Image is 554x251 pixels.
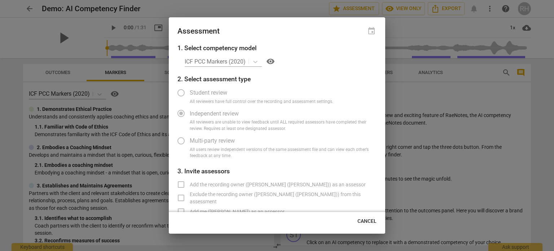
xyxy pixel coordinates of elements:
div: Assessment type [177,84,377,159]
span: All reviewers are unable to view feedback until ALL required assessors have completed their revie... [190,119,371,132]
span: Exclude the recording owner ([PERSON_NAME] ([PERSON_NAME])) from this assessment [190,191,371,205]
span: All users review independent versions of the same assessment file and can view each other’s feedb... [190,147,371,159]
button: Cancel [352,215,382,228]
button: Help [265,56,276,67]
div: Assessment [177,27,220,36]
span: Cancel [357,218,377,225]
h3: People will receive a link to the document to review. [177,166,377,176]
span: visibility [266,57,275,66]
span: Student review [190,88,227,97]
h3: 1. Select competency model [177,43,377,53]
a: Help [262,56,276,67]
span: Add the recording owner ([PERSON_NAME] ([PERSON_NAME])) as an assessor [190,181,366,189]
span: Multi-party review [190,137,235,145]
h3: 2. Select assessment type [177,74,377,84]
span: Add me ([PERSON_NAME]) as an assessor [190,208,285,216]
span: Independent review [190,109,239,118]
span: All reviewers have full control over the recording and assessment settings. [190,99,333,105]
